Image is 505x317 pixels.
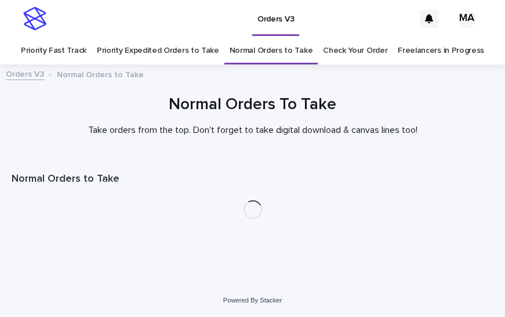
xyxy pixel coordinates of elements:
[97,37,219,64] a: Priority Expedited Orders to Take
[21,37,86,64] a: Priority Fast Track
[6,67,44,80] a: Orders V3
[12,94,493,116] h1: Normal Orders To Take
[23,7,46,30] img: stacker-logo-s-only.png
[57,67,144,80] p: Normal Orders to Take
[323,37,387,64] a: Check Your Order
[457,9,476,28] div: MA
[230,37,313,64] a: Normal Orders to Take
[398,37,484,64] a: Freelancers in Progress
[223,297,282,304] a: Powered By Stacker
[21,125,485,136] p: Take orders from the top. Don't forget to take digital download & canvas lines too!
[12,172,493,186] h1: Normal Orders to Take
